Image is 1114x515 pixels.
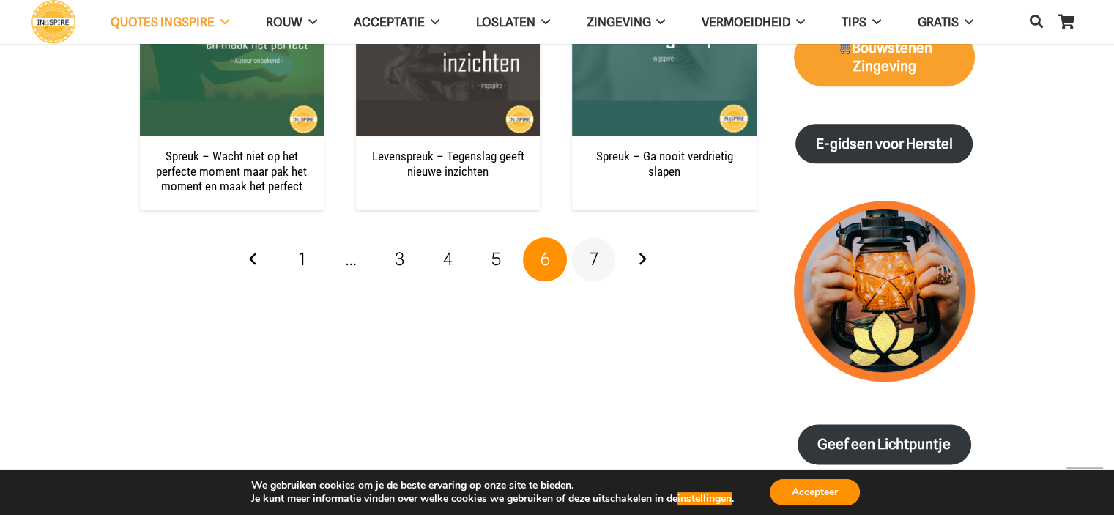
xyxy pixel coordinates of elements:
[842,15,866,29] span: TIPS
[572,237,616,281] a: Pagina 7
[443,248,453,270] span: 4
[251,479,734,492] p: We gebruiken cookies om je de beste ervaring op onze site te bieden.
[816,136,953,152] strong: E-gidsen voor Herstel
[92,4,248,41] a: QUOTES INGSPIRE
[476,15,535,29] span: Loslaten
[770,479,860,505] button: Accepteer
[248,4,335,41] a: ROUW
[281,237,324,281] a: Pagina 1
[475,237,519,281] a: Pagina 5
[299,248,305,270] span: 1
[541,248,550,270] span: 6
[1022,4,1051,40] a: Zoeken
[836,40,932,75] strong: Bouwstenen Zingeving
[596,149,733,178] a: Spreuk – Ga nooit verdrietig slapen
[899,4,992,41] a: GRATIS
[837,40,851,54] img: 🛒
[426,237,470,281] a: Pagina 4
[794,201,975,382] img: lichtpuntjes voor in donkere tijden
[458,4,568,41] a: Loslaten
[823,4,899,41] a: TIPS
[918,15,959,29] span: GRATIS
[111,15,215,29] span: QUOTES INGSPIRE
[523,237,567,281] span: Pagina 6
[702,15,790,29] span: VERMOEIDHEID
[586,15,650,29] span: Zingeving
[817,436,951,453] strong: Geef een Lichtpuntje
[568,4,683,41] a: Zingeving
[372,149,524,178] a: Levenspreuk – Tegenslag geeft nieuwe inzichten
[251,492,734,505] p: Je kunt meer informatie vinden over welke cookies we gebruiken of deze uitschakelen in de .
[156,149,307,193] a: Spreuk – Wacht niet op het perfecte moment maar pak het moment en maak het perfect
[378,237,422,281] a: Pagina 3
[491,248,501,270] span: 5
[798,424,971,464] a: Geef een Lichtpuntje
[683,4,823,41] a: VERMOEIDHEID
[589,248,598,270] span: 7
[354,15,425,29] span: Acceptatie
[335,4,458,41] a: Acceptatie
[266,15,302,29] span: ROUW
[329,237,373,281] span: …
[395,248,404,270] span: 3
[794,28,975,86] a: 🛒Bouwstenen Zingeving
[795,124,973,164] a: E-gidsen voor Herstel
[677,492,732,505] button: instellingen
[1066,467,1103,504] a: Terug naar top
